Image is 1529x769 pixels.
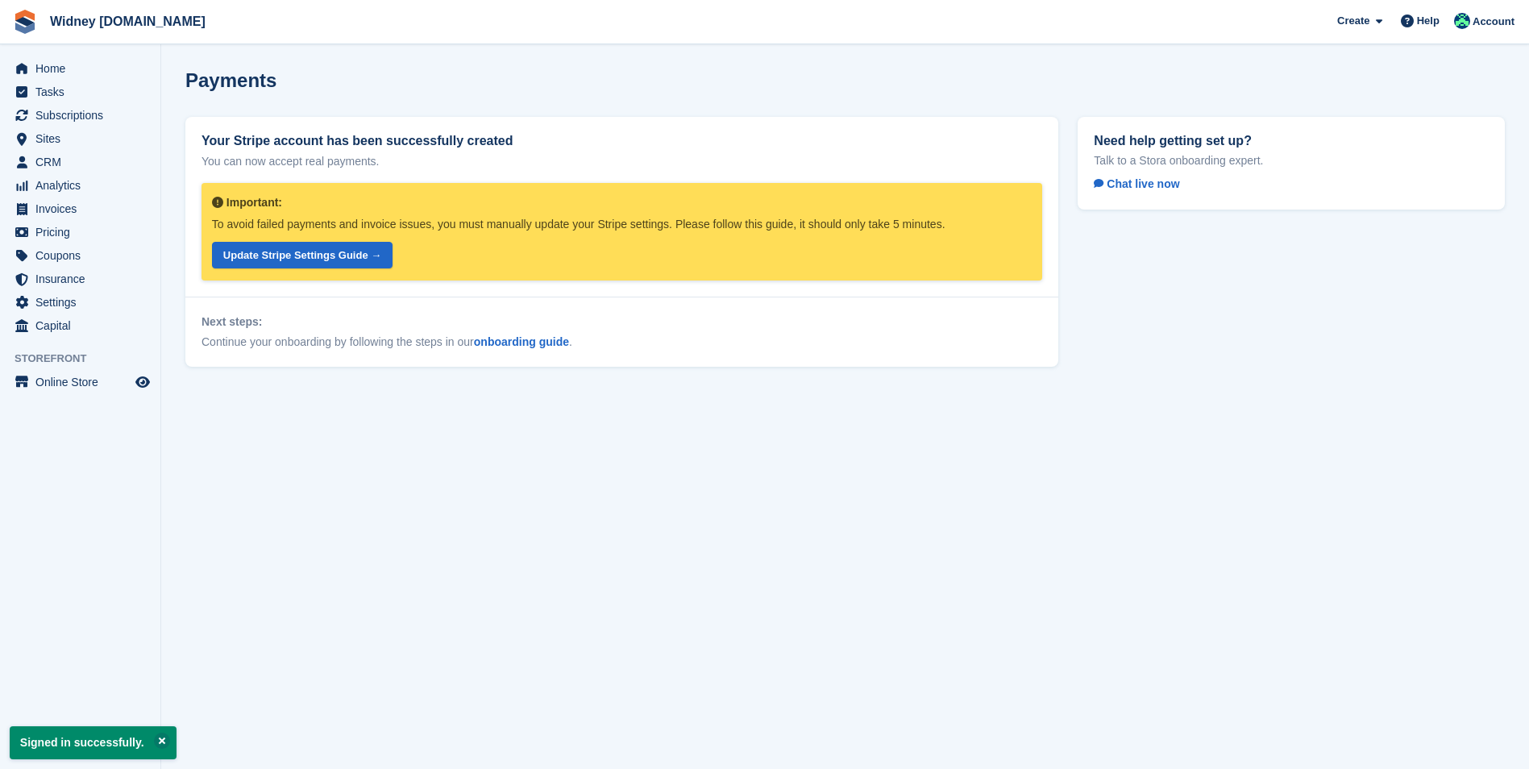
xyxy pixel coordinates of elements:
p: Signed in successfully. [10,726,177,759]
span: Chat live now [1094,177,1179,190]
p: Continue your onboarding by following the steps in our . [202,334,1042,351]
h3: Important: [212,195,1011,210]
a: menu [8,127,152,150]
a: menu [8,197,152,220]
span: Insurance [35,268,132,290]
span: Create [1337,13,1369,29]
a: onboarding guide [474,335,569,348]
span: CRM [35,151,132,173]
h2: Your Stripe account has been successfully created [202,133,1042,148]
span: Help [1417,13,1440,29]
a: menu [8,371,152,393]
a: menu [8,291,152,314]
img: Emma [1454,13,1470,29]
h2: Need help getting set up? [1094,133,1489,148]
span: Settings [35,291,132,314]
a: menu [8,81,152,103]
span: Capital [35,314,132,337]
a: menu [8,221,152,243]
span: Storefront [15,351,160,367]
a: menu [8,314,152,337]
a: menu [8,268,152,290]
img: stora-icon-8386f47178a22dfd0bd8f6a31ec36ba5ce8667c1dd55bd0f319d3a0aa187defe.svg [13,10,37,34]
p: To avoid failed payments and invoice issues, you must manually update your Stripe settings. Pleas... [212,217,1011,232]
span: Sites [35,127,132,150]
a: menu [8,104,152,127]
span: Tasks [35,81,132,103]
a: Update Stripe Settings Guide → [212,242,393,268]
a: menu [8,244,152,267]
a: menu [8,151,152,173]
p: Talk to a Stora onboarding expert. [1094,153,1489,168]
span: Account [1473,14,1514,30]
a: Widney [DOMAIN_NAME] [44,8,212,35]
span: Invoices [35,197,132,220]
span: Online Store [35,371,132,393]
a: Chat live now [1094,174,1192,193]
p: You can now accept real payments. [202,153,1042,170]
span: Home [35,57,132,80]
span: Subscriptions [35,104,132,127]
h3: Next steps: [202,314,1042,330]
a: menu [8,174,152,197]
span: Analytics [35,174,132,197]
span: Coupons [35,244,132,267]
a: menu [8,57,152,80]
a: Preview store [133,372,152,392]
span: Pricing [35,221,132,243]
h1: Payments [185,69,276,91]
